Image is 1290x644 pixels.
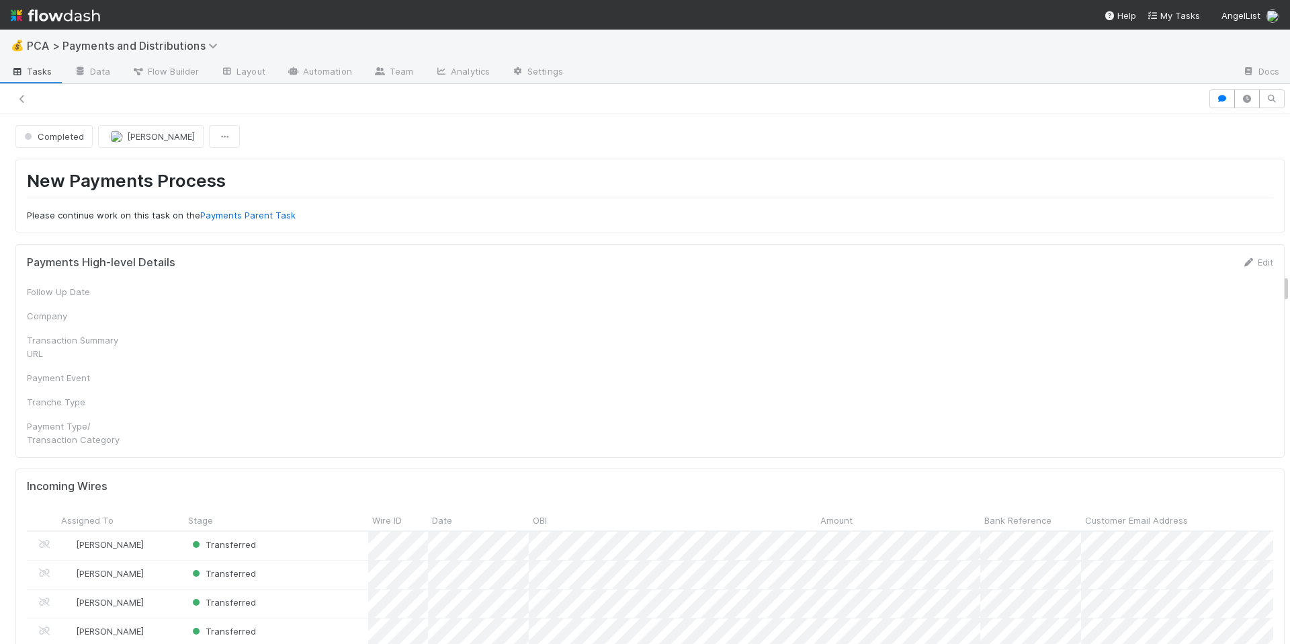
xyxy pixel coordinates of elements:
div: Follow Up Date [27,285,128,298]
button: Completed [15,125,93,148]
span: Customer Email Address [1085,514,1188,527]
div: Company [27,309,128,323]
span: Transferred [189,539,256,550]
img: avatar_e7d5656d-bda2-4d83-89d6-b6f9721f96bd.png [110,130,123,143]
div: Payment Event [27,371,128,385]
span: Wire ID [372,514,402,527]
a: Automation [276,62,363,83]
div: Payment Type/ Transaction Category [27,419,128,446]
h1: New Payments Process [27,170,1273,198]
img: avatar_eacbd5bb-7590-4455-a9e9-12dcb5674423.png [63,568,74,579]
img: avatar_a2d05fec-0a57-4266-8476-74cda3464b0e.png [1266,9,1279,23]
div: Transaction Summary URL [27,333,128,360]
img: avatar_eacbd5bb-7590-4455-a9e9-12dcb5674423.png [63,597,74,608]
div: [PERSON_NAME] [62,596,144,609]
span: Assigned To [61,514,114,527]
span: 💰 [11,40,24,51]
a: Team [363,62,424,83]
span: [PERSON_NAME] [76,568,144,579]
span: Completed [21,131,84,142]
div: Help [1104,9,1136,22]
span: [PERSON_NAME] [76,539,144,550]
a: Edit [1242,257,1273,268]
p: Please continue work on this task on the [27,209,1273,223]
button: [PERSON_NAME] [98,125,204,148]
div: Transferred [189,567,256,580]
div: Transferred [189,538,256,551]
span: PCA > Payments and Distributions [27,39,224,52]
span: [PERSON_NAME] [76,626,144,637]
div: [PERSON_NAME] [62,625,144,638]
span: Stage [188,514,213,527]
div: [PERSON_NAME] [62,538,144,551]
a: My Tasks [1147,9,1200,22]
span: [PERSON_NAME] [76,597,144,608]
span: My Tasks [1147,10,1200,21]
span: Transferred [189,568,256,579]
a: Flow Builder [121,62,210,83]
h5: Incoming Wires [27,480,107,493]
span: OBI [533,514,547,527]
span: Tasks [11,65,52,78]
a: Docs [1232,62,1290,83]
span: Transferred [189,597,256,608]
div: Transferred [189,596,256,609]
img: avatar_eacbd5bb-7590-4455-a9e9-12dcb5674423.png [63,626,74,637]
span: AngelList [1221,10,1260,21]
img: avatar_eacbd5bb-7590-4455-a9e9-12dcb5674423.png [63,539,74,550]
span: Transferred [189,626,256,637]
div: [PERSON_NAME] [62,567,144,580]
a: Payments Parent Task [200,210,296,220]
a: Data [63,62,121,83]
span: Bank Reference [984,514,1051,527]
div: Transferred [189,625,256,638]
span: Amount [820,514,853,527]
a: Layout [210,62,276,83]
h5: Payments High-level Details [27,256,175,270]
span: Flow Builder [132,65,199,78]
a: Settings [501,62,574,83]
span: [PERSON_NAME] [127,131,195,142]
span: Date [432,514,452,527]
div: Tranche Type [27,395,128,409]
img: logo-inverted-e16ddd16eac7371096b0.svg [11,4,100,27]
a: Analytics [424,62,501,83]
